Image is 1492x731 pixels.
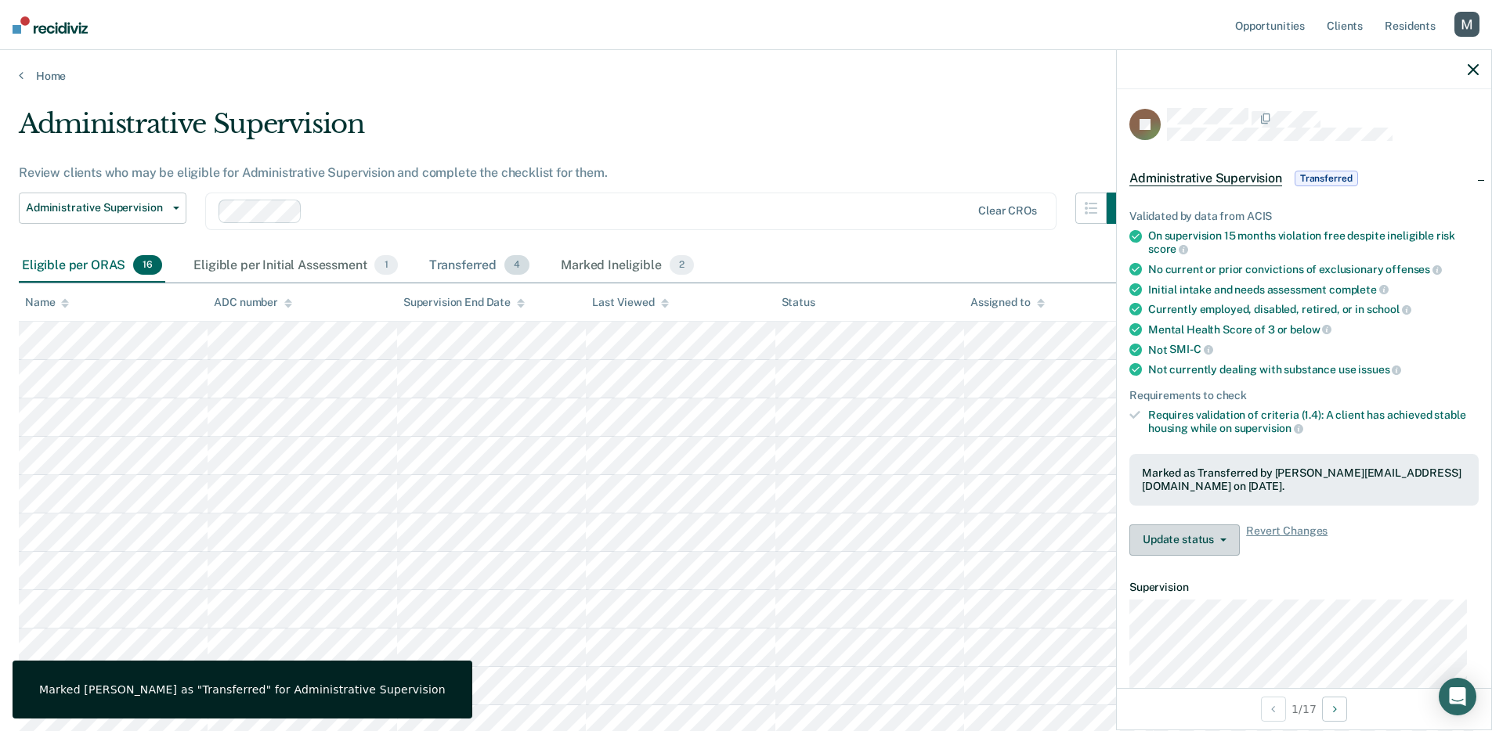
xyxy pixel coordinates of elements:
button: Previous Opportunity [1261,697,1286,722]
div: Not [1148,343,1479,357]
div: Transferred [426,249,533,283]
span: supervision [1234,422,1303,434]
div: Initial intake and needs assessment [1148,283,1479,297]
span: Administrative Supervision [1129,171,1282,186]
div: Currently employed, disabled, retired, or in [1148,302,1479,316]
div: Validated by data from ACIS [1129,210,1479,223]
span: 2 [670,255,694,275]
span: Transferred [1295,171,1358,186]
dt: Supervision [1129,581,1479,594]
div: Administrative SupervisionTransferred [1117,153,1491,203]
span: offenses [1385,263,1442,275]
button: Update status [1129,524,1240,556]
div: Name [25,296,69,309]
div: On supervision 15 months violation free despite ineligible risk [1148,229,1479,256]
a: Home [19,69,1473,83]
div: Last Viewed [592,296,668,309]
div: Marked Ineligible [558,249,697,283]
div: Open Intercom Messenger [1439,678,1476,715]
div: ADC number [214,296,292,309]
img: Recidiviz [13,16,88,34]
span: school [1367,303,1411,315]
span: 16 [133,255,162,275]
div: Supervision End Date [403,296,525,309]
span: Revert Changes [1246,524,1328,556]
div: Eligible per ORAS [19,249,165,283]
div: Requirements to check [1129,389,1479,402]
div: Review clients who may be eligible for Administrative Supervision and complete the checklist for ... [19,165,1138,180]
div: No current or prior convictions of exclusionary [1148,262,1479,276]
div: Clear CROs [978,204,1037,218]
div: Administrative Supervision [19,108,1138,153]
div: Status [782,296,815,309]
span: 1 [374,255,397,275]
button: Next Opportunity [1322,697,1347,722]
div: Eligible per Initial Assessment [190,249,400,283]
div: Assigned to [970,296,1044,309]
div: Requires validation of criteria (1.4): A client has achieved stable housing while on [1148,409,1479,435]
div: Not currently dealing with substance use [1148,362,1479,376]
span: below [1290,323,1331,336]
div: Marked as Transferred by [PERSON_NAME][EMAIL_ADDRESS][DOMAIN_NAME] on [DATE]. [1142,466,1466,493]
div: 1 / 17 [1117,688,1491,729]
span: SMI-C [1169,343,1212,355]
span: 4 [504,255,529,275]
span: complete [1329,283,1389,296]
span: score [1148,243,1188,255]
span: issues [1358,363,1401,376]
div: Marked [PERSON_NAME] as "Transferred" for Administrative Supervision [39,682,446,697]
div: Mental Health Score of 3 or [1148,322,1479,337]
span: Administrative Supervision [26,201,167,214]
